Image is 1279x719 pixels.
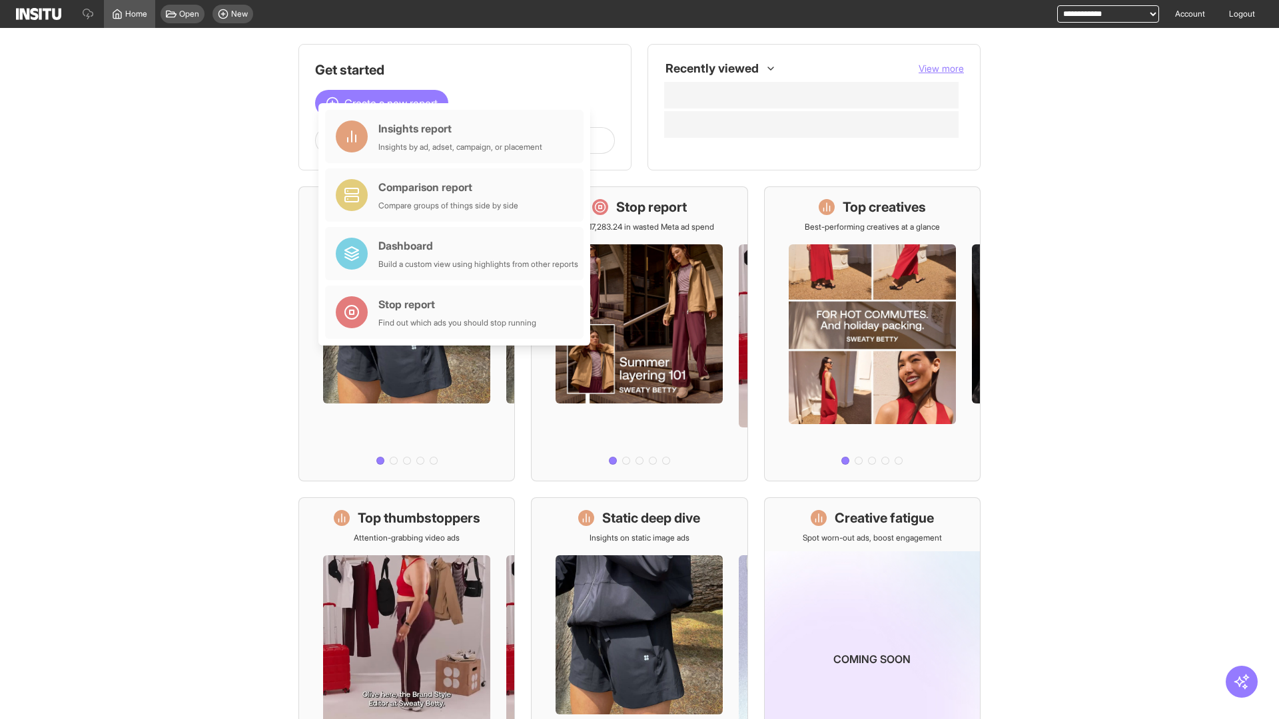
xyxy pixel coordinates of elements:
[378,318,536,328] div: Find out which ads you should stop running
[616,198,687,216] h1: Stop report
[378,142,542,152] div: Insights by ad, adset, campaign, or placement
[590,533,689,543] p: Insights on static image ads
[179,9,199,19] span: Open
[805,222,940,232] p: Best-performing creatives at a glance
[531,186,747,481] a: Stop reportSave £17,283.24 in wasted Meta ad spend
[764,186,981,481] a: Top creativesBest-performing creatives at a glance
[919,63,964,74] span: View more
[354,533,460,543] p: Attention-grabbing video ads
[602,509,700,527] h1: Static deep dive
[565,222,714,232] p: Save £17,283.24 in wasted Meta ad spend
[16,8,61,20] img: Logo
[843,198,926,216] h1: Top creatives
[125,9,147,19] span: Home
[378,259,578,270] div: Build a custom view using highlights from other reports
[315,61,615,79] h1: Get started
[231,9,248,19] span: New
[919,62,964,75] button: View more
[378,120,542,136] div: Insights report
[378,200,518,211] div: Compare groups of things side by side
[378,179,518,195] div: Comparison report
[378,238,578,254] div: Dashboard
[344,95,438,111] span: Create a new report
[298,186,515,481] a: What's live nowSee all active ads instantly
[315,90,448,117] button: Create a new report
[378,296,536,312] div: Stop report
[358,509,480,527] h1: Top thumbstoppers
